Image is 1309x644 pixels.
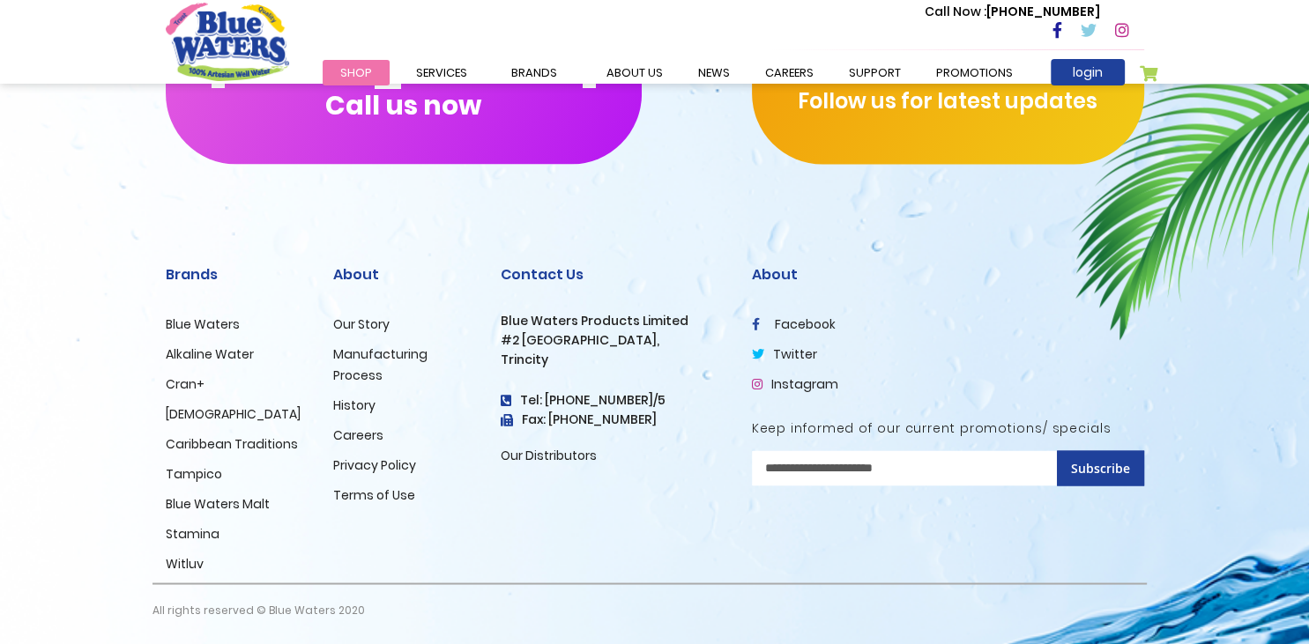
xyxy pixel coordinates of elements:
[501,313,725,328] h3: Blue Waters Products Limited
[501,411,725,426] h3: Fax: [PHONE_NUMBER]
[589,60,681,85] a: about us
[166,3,289,80] a: store logo
[501,332,725,347] h3: #2 [GEOGRAPHIC_DATA],
[511,64,557,81] span: Brands
[752,344,817,362] a: twitter
[166,434,298,452] a: Caribbean Traditions
[752,420,1144,435] h5: Keep informed of our current promotions/ specials
[501,265,725,282] h2: Contact Us
[752,374,838,392] a: Instagram
[416,64,467,81] span: Services
[333,315,390,332] a: Our Story
[333,455,416,473] a: Privacy Policy
[831,60,919,85] a: support
[501,446,597,463] a: Our Distributors
[333,485,415,503] a: Terms of Use
[919,60,1030,85] a: Promotions
[166,374,205,392] a: Cran+
[501,352,725,366] h3: Trincity
[166,404,301,422] a: [DEMOGRAPHIC_DATA]
[1051,59,1125,85] a: login
[325,100,481,110] span: Call us now
[166,554,204,572] a: Witluv
[333,426,383,443] a: Careers
[166,494,270,512] a: Blue Waters Malt
[166,265,307,282] h2: Brands
[752,85,1144,117] p: Follow us for latest updates
[1071,459,1130,476] span: Subscribe
[501,392,725,407] h4: Tel: [PHONE_NUMBER]/5
[152,584,365,635] p: All rights reserved © Blue Waters 2020
[681,60,747,85] a: News
[166,5,642,164] button: [PHONE_NUMBER]Call us now
[333,396,376,413] a: History
[752,265,1144,282] h2: About
[752,315,836,332] a: facebook
[1057,450,1144,485] button: Subscribe
[333,344,428,383] a: Manufacturing Process
[166,464,222,482] a: Tampico
[166,315,240,332] a: Blue Waters
[166,344,254,362] a: Alkaline Water
[340,64,372,81] span: Shop
[925,3,986,20] span: Call Now :
[747,60,831,85] a: careers
[925,3,1100,21] p: [PHONE_NUMBER]
[333,265,474,282] h2: About
[166,524,219,542] a: Stamina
